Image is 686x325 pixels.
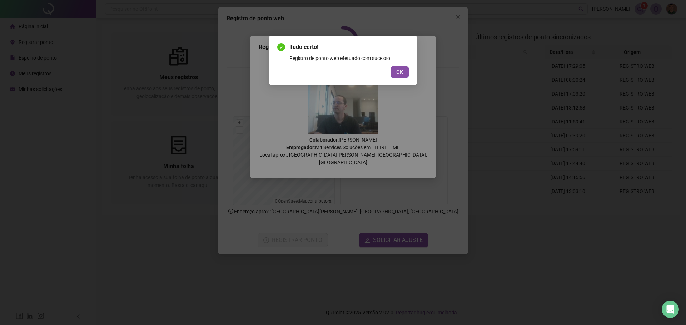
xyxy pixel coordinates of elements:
div: Open Intercom Messenger [662,301,679,318]
button: OK [391,66,409,78]
span: OK [396,68,403,76]
span: Tudo certo! [289,43,409,51]
span: check-circle [277,43,285,51]
div: Registro de ponto web efetuado com sucesso. [289,54,409,62]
